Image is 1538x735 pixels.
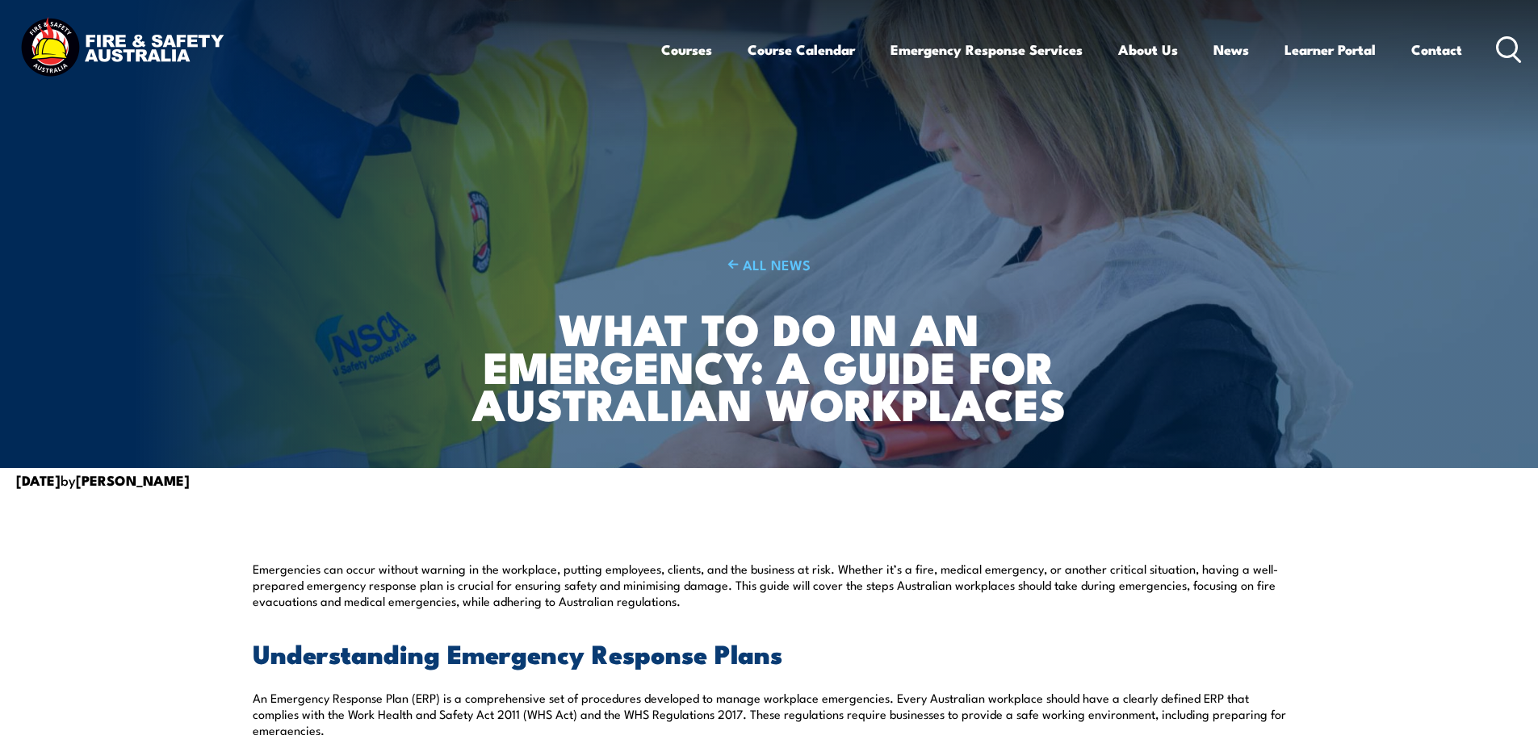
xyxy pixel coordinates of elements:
a: News [1213,28,1249,71]
a: ALL NEWS [451,255,1087,274]
h2: Understanding Emergency Response Plans [253,641,1286,664]
strong: [PERSON_NAME] [76,470,190,491]
a: Learner Portal [1284,28,1376,71]
span: by [16,470,190,490]
strong: [DATE] [16,470,61,491]
h1: What to Do in an Emergency: A Guide for Australian Workplaces [451,309,1087,422]
a: Contact [1411,28,1462,71]
a: About Us [1118,28,1178,71]
a: Courses [661,28,712,71]
p: Emergencies can occur without warning in the workplace, putting employees, clients, and the busin... [253,561,1286,609]
a: Emergency Response Services [891,28,1083,71]
a: Course Calendar [748,28,855,71]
